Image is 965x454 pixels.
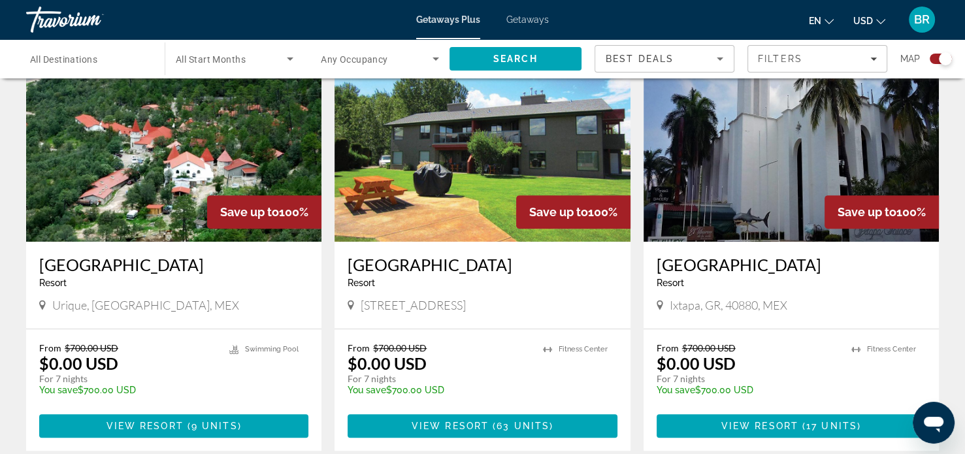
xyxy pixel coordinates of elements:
p: $700.00 USD [348,385,529,395]
button: Change language [809,11,834,30]
a: Travorium [26,3,157,37]
button: Change currency [853,11,885,30]
p: For 7 nights [348,373,529,385]
button: View Resort(63 units) [348,414,617,438]
span: 9 units [191,421,238,431]
span: BR [914,13,930,26]
input: Select destination [30,52,148,67]
span: Filters [758,54,802,64]
span: Any Occupancy [321,54,388,65]
span: ( ) [489,421,553,431]
p: $0.00 USD [348,353,427,373]
img: Hotel Mansión Tarahumara [26,33,321,242]
span: From [348,342,370,353]
span: Urique, [GEOGRAPHIC_DATA], MEX [52,298,239,312]
span: [STREET_ADDRESS] [361,298,466,312]
a: [GEOGRAPHIC_DATA] [348,255,617,274]
span: View Resort [412,421,489,431]
span: You save [657,385,695,395]
div: 100% [207,195,321,229]
span: 63 units [497,421,549,431]
span: Fitness Center [559,345,608,353]
span: 17 units [806,421,857,431]
p: $0.00 USD [657,353,736,373]
span: Search [493,54,538,64]
span: From [657,342,679,353]
span: Save up to [838,205,896,219]
span: View Resort [721,421,798,431]
button: View Resort(17 units) [657,414,926,438]
p: $0.00 USD [39,353,118,373]
a: [GEOGRAPHIC_DATA] [39,255,308,274]
a: Getaways [506,14,549,25]
a: Getaways Plus [416,14,480,25]
span: View Resort [106,421,184,431]
span: ( ) [798,421,861,431]
span: Resort [39,278,67,288]
span: Resort [348,278,375,288]
span: Swimming Pool [245,345,299,353]
button: Search [450,47,582,71]
mat-select: Sort by [606,51,723,67]
p: $700.00 USD [39,385,216,395]
span: USD [853,16,873,26]
iframe: Button to launch messaging window [913,402,955,444]
span: Resort [657,278,684,288]
span: en [809,16,821,26]
img: Holiday Park Resort [335,33,630,242]
img: Ixtapa Palace Resort [644,33,939,242]
button: User Menu [905,6,939,33]
span: ( ) [184,421,242,431]
div: 100% [825,195,939,229]
span: Save up to [529,205,588,219]
span: $700.00 USD [373,342,427,353]
p: $700.00 USD [657,385,838,395]
p: For 7 nights [657,373,838,385]
span: You save [39,385,78,395]
span: Map [900,50,920,68]
span: $700.00 USD [682,342,736,353]
button: View Resort(9 units) [39,414,308,438]
span: Ixtapa, GR, 40880, MEX [670,298,787,312]
button: Filters [747,45,887,73]
span: All Destinations [30,54,97,65]
a: [GEOGRAPHIC_DATA] [657,255,926,274]
span: $700.00 USD [65,342,118,353]
p: For 7 nights [39,373,216,385]
span: From [39,342,61,353]
span: Best Deals [606,54,674,64]
span: You save [348,385,386,395]
span: Fitness Center [867,345,916,353]
span: Save up to [220,205,279,219]
div: 100% [516,195,630,229]
span: All Start Months [176,54,246,65]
